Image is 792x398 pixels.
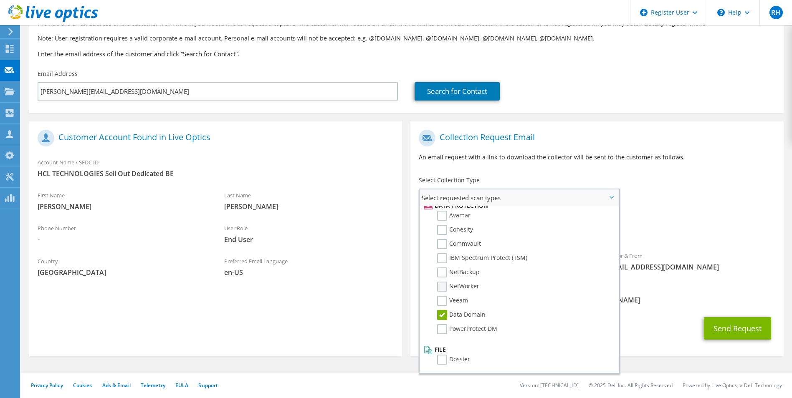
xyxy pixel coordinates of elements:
[410,247,597,276] div: To
[717,9,725,16] svg: \n
[437,324,497,334] label: PowerProtect DM
[605,262,775,272] span: [EMAIL_ADDRESS][DOMAIN_NAME]
[73,382,92,389] a: Cookies
[437,310,486,320] label: Data Domain
[437,282,479,292] label: NetWorker
[437,355,470,365] label: Dossier
[410,280,783,309] div: CC & Reply To
[29,219,216,248] div: Phone Number
[437,211,471,221] label: Avamar
[589,382,673,389] li: © 2025 Dell Inc. All Rights Reserved
[597,247,784,276] div: Sender & From
[437,239,481,249] label: Commvault
[410,209,783,243] div: Requested Collections
[102,382,131,389] a: Ads & Email
[38,235,207,244] span: -
[175,382,188,389] a: EULA
[38,70,78,78] label: Email Address
[38,130,390,146] h1: Customer Account Found in Live Optics
[704,317,771,340] button: Send Request
[38,49,775,58] h3: Enter the email address of the customer and click “Search for Contact”.
[216,186,402,215] div: Last Name
[419,130,771,146] h1: Collection Request Email
[422,345,614,355] li: File
[437,296,468,306] label: Veeam
[38,268,207,277] span: [GEOGRAPHIC_DATA]
[224,268,394,277] span: en-US
[224,202,394,211] span: [PERSON_NAME]
[769,6,783,19] span: RH
[29,252,216,281] div: Country
[415,82,500,101] a: Search for Contact
[29,186,216,215] div: First Name
[38,202,207,211] span: [PERSON_NAME]
[38,34,775,43] p: Note: User registration requires a valid corporate e-mail account. Personal e-mail accounts will ...
[437,267,480,277] label: NetBackup
[29,154,402,182] div: Account Name / SFDC ID
[216,219,402,248] div: User Role
[419,153,775,162] p: An email request with a link to download the collector will be sent to the customer as follows.
[38,169,394,178] span: HCL TECHNOLOGIES Sell Out Dedicated BE
[419,176,480,184] label: Select Collection Type
[198,382,218,389] a: Support
[216,252,402,281] div: Preferred Email Language
[420,189,618,206] span: Select requested scan types
[437,253,527,263] label: IBM Spectrum Protect (TSM)
[437,225,473,235] label: Cohesity
[141,382,165,389] a: Telemetry
[31,382,63,389] a: Privacy Policy
[683,382,782,389] li: Powered by Live Optics, a Dell Technology
[224,235,394,244] span: End User
[520,382,579,389] li: Version: [TECHNICAL_ID]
